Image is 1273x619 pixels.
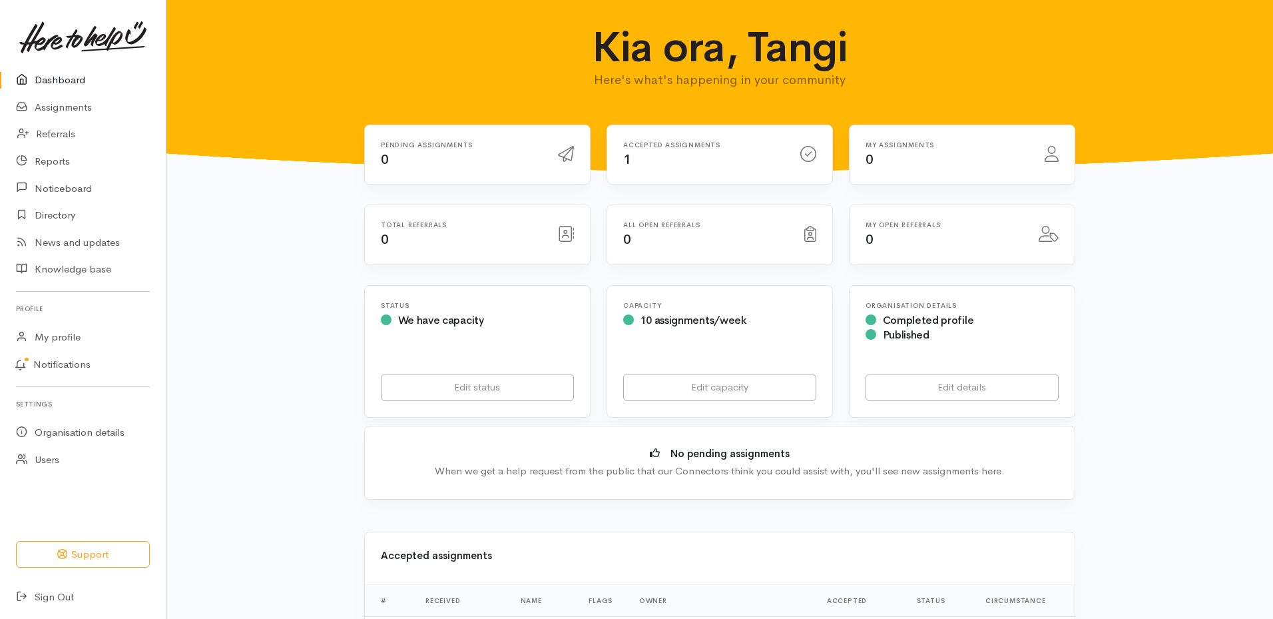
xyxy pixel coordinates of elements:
[381,141,542,149] h6: Pending assignments
[623,141,784,149] h6: Accepted assignments
[381,302,574,309] h6: Status
[381,374,574,401] a: Edit status
[623,221,788,229] h6: All open referrals
[670,447,790,460] b: No pending assignments
[16,395,150,413] h6: Settings
[510,585,579,617] th: Name
[16,541,150,568] button: Support
[816,585,906,617] th: Accepted
[16,300,150,318] h6: Profile
[883,328,929,342] span: Published
[623,231,631,248] span: 0
[381,221,542,229] h6: Total referrals
[640,313,746,327] span: 10 assignments/week
[883,313,974,327] span: Completed profile
[398,313,484,327] span: We have capacity
[866,302,1059,309] h6: Organisation Details
[381,549,492,562] b: Accepted assignments
[623,302,816,309] h6: Capacity
[459,71,981,89] p: Here's what's happening in your community
[975,585,1075,617] th: Circumstance
[459,24,981,71] h1: Kia ora, Tangi
[623,151,631,168] span: 1
[866,374,1059,401] a: Edit details
[623,374,816,401] a: Edit capacity
[415,585,510,617] th: Received
[906,585,975,617] th: Status
[381,151,389,168] span: 0
[866,231,874,248] span: 0
[866,151,874,168] span: 0
[385,464,1055,479] div: When we get a help request from the public that our Connectors think you could assist with, you'l...
[365,585,415,617] th: #
[578,585,629,617] th: Flags
[629,585,816,617] th: Owner
[381,231,389,248] span: 0
[866,221,1023,229] h6: My open referrals
[866,141,1029,149] h6: My assignments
